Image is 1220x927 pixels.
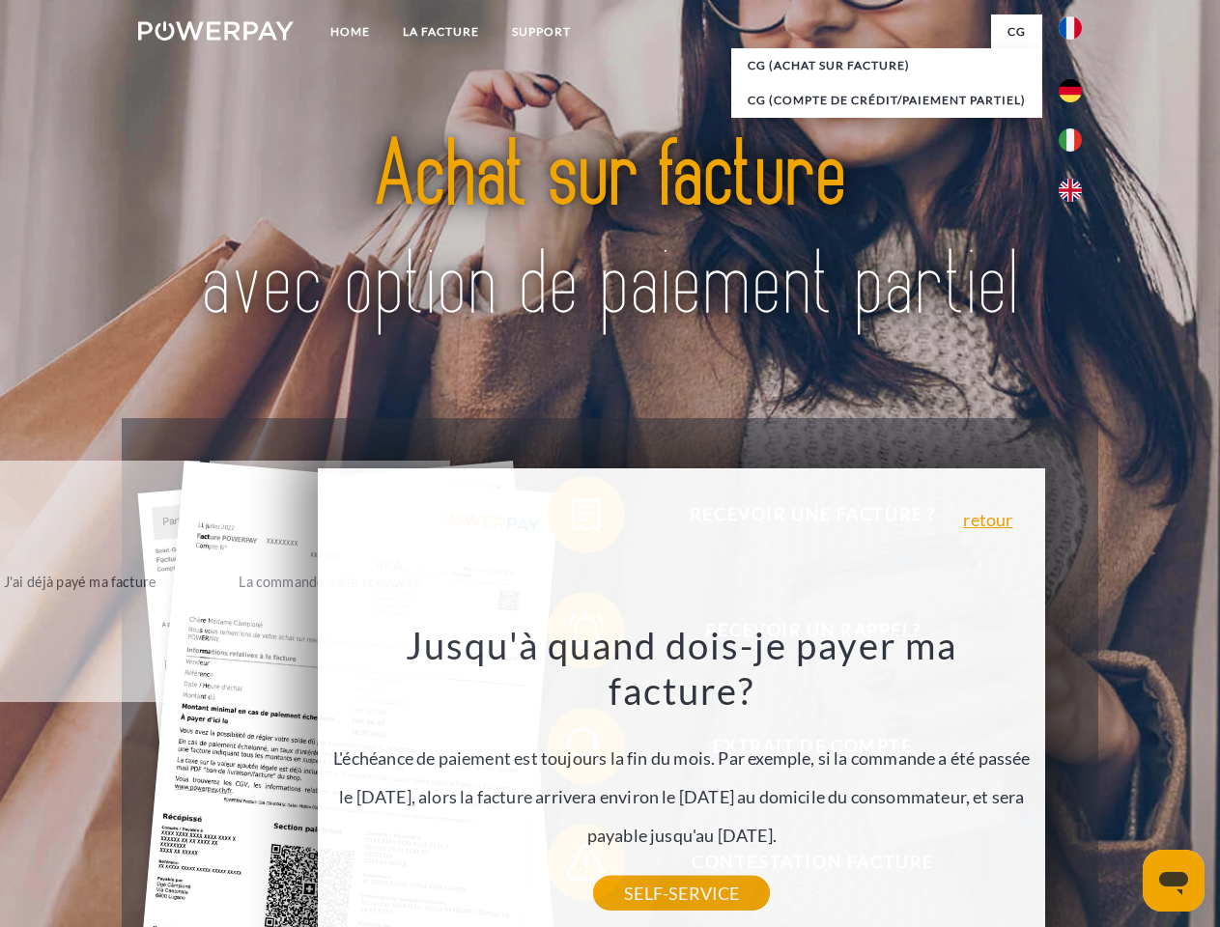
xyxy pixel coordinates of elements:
img: fr [1059,16,1082,40]
a: CG [991,14,1042,49]
a: CG (achat sur facture) [731,48,1042,83]
img: title-powerpay_fr.svg [184,93,1036,370]
a: SELF-SERVICE [593,876,770,911]
div: L'échéance de paiement est toujours la fin du mois. Par exemple, si la commande a été passée le [... [329,622,1035,893]
img: de [1059,79,1082,102]
h3: Jusqu'à quand dois-je payer ma facture? [329,622,1035,715]
img: logo-powerpay-white.svg [138,21,294,41]
a: Support [496,14,587,49]
a: CG (Compte de crédit/paiement partiel) [731,83,1042,118]
a: Home [314,14,386,49]
a: retour [963,511,1012,528]
iframe: Bouton de lancement de la fenêtre de messagerie [1143,850,1205,912]
img: it [1059,128,1082,152]
a: LA FACTURE [386,14,496,49]
div: La commande a été renvoyée [221,568,439,594]
img: en [1059,179,1082,202]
